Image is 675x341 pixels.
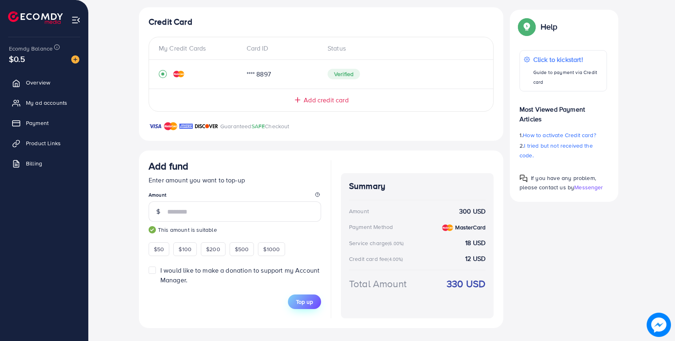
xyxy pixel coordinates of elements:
span: Product Links [26,139,61,147]
img: Popup guide [520,174,528,182]
div: Payment Method [349,223,393,231]
strong: 12 USD [465,254,485,263]
img: brand [195,121,218,131]
span: SAFE [251,122,265,130]
span: I would like to make a donation to support my Account Manager. [160,266,319,284]
span: $200 [206,245,220,253]
div: Service charge [349,239,406,247]
span: Overview [26,78,50,87]
span: Billing [26,159,42,167]
img: guide [149,226,156,233]
h4: Summary [349,181,485,191]
button: Top up [288,294,321,309]
strong: MasterCard [455,223,485,231]
div: My Credit Cards [159,44,240,53]
span: My ad accounts [26,99,67,107]
span: Verified [328,69,360,79]
span: How to activate Credit card? [523,131,596,139]
span: $500 [235,245,249,253]
img: brand [164,121,177,131]
a: Billing [6,155,82,172]
p: Most Viewed Payment Articles [520,98,607,124]
span: Top up [296,298,313,306]
a: My ad accounts [6,95,82,111]
small: This amount is suitable [149,226,321,234]
strong: 18 USD [465,238,485,248]
img: credit [442,225,453,231]
strong: 330 USD [447,277,485,291]
span: Ecomdy Balance [9,44,53,53]
img: brand [179,121,193,131]
div: Credit card fee [349,255,406,263]
legend: Amount [149,191,321,201]
small: (6.00%) [388,240,404,247]
div: Status [321,44,483,53]
span: I tried but not received the code. [520,142,593,159]
h3: Add fund [149,160,188,172]
span: If you have any problem, please contact us by [520,174,596,191]
p: Enter amount you want to top-up [149,175,321,185]
span: $50 [154,245,164,253]
a: Payment [6,115,82,131]
p: Guaranteed Checkout [220,121,290,131]
img: image [71,55,79,64]
strong: 300 USD [459,207,485,216]
a: Product Links [6,135,82,151]
img: logo [8,11,63,24]
span: Messenger [574,183,603,191]
svg: record circle [159,70,167,78]
span: Add credit card [304,95,348,105]
p: Click to kickstart! [533,55,603,64]
img: credit [173,71,184,77]
p: 2. [520,141,607,160]
a: Overview [6,74,82,91]
div: Card ID [240,44,322,53]
span: Payment [26,119,49,127]
p: Guide to payment via Credit card [533,68,603,87]
img: Popup guide [520,19,534,34]
div: Amount [349,207,369,215]
p: 1. [520,130,607,140]
p: Help [541,22,558,32]
span: $100 [179,245,192,253]
img: menu [71,15,81,25]
div: Total Amount [349,277,407,291]
span: $1000 [263,245,280,253]
img: brand [149,121,162,131]
img: image [647,313,671,337]
h4: Credit Card [149,17,494,27]
span: $0.5 [9,53,26,65]
small: (4.00%) [388,256,403,263]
